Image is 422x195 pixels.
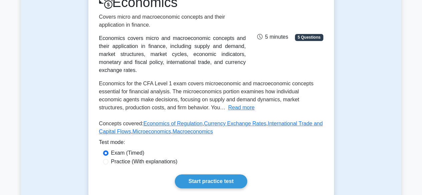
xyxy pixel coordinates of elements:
label: Exam (Timed) [111,149,144,157]
a: Currency Exchange Rates [204,121,266,126]
button: Read more [228,104,255,112]
div: Test mode: [99,138,323,149]
span: Economics for the CFA Level 1 exam covers microeconomic and macroeconomic concepts essential for ... [99,81,314,110]
span: 5 minutes [257,34,288,40]
a: Macroeconomics [172,129,213,134]
p: Covers micro and macroeconomic concepts and their application in finance. [99,13,246,29]
a: Economics of Regulation [143,121,202,126]
p: Concepts covered: , , , , [99,120,323,138]
a: Start practice test [175,174,247,188]
a: Microeconomics [132,129,171,134]
div: Economics covers micro and macroeconomic concepts and their application in finance, including sup... [99,34,246,74]
span: 5 Questions [295,34,323,41]
label: Practice (With explanations) [111,158,177,166]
